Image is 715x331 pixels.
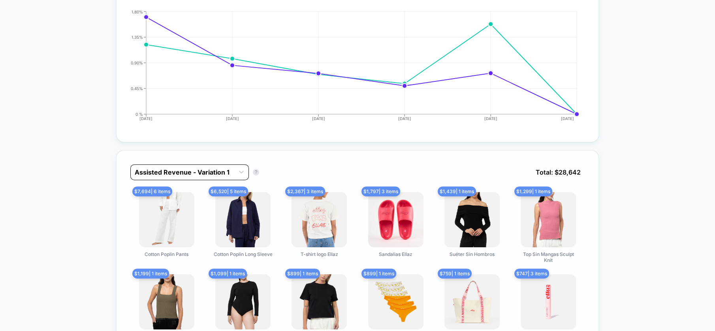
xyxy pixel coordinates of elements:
div: CONVERSION_RATE [122,9,577,128]
span: $ 7,694 | 6 items [132,186,172,196]
button: ? [253,169,259,175]
img: Cotton Poplin Long Sleeve [215,192,271,247]
span: $ 1,299 | 1 items [514,186,552,196]
span: $ 899 | 1 items [361,269,396,278]
span: $ 2,367 | 3 items [285,186,325,196]
img: T-shirt logo Ellaz [292,192,347,247]
img: Regular Fit Cotton T-shirt [292,274,347,329]
img: Ellaz Maxi Tote Bag [444,274,500,329]
img: Top cuello Cuadrado Sculpt Knit [139,274,194,329]
tspan: [DATE] [484,116,497,121]
tspan: 1.35% [132,34,143,39]
tspan: [DATE] [561,116,574,121]
tspan: 0.45% [131,86,143,90]
span: Top Sin Mangas Sculpt Knit [519,251,578,264]
img: Sandalias Ellaz [368,192,423,247]
span: Suéter Sin Hombros [450,251,495,264]
span: Cotton Poplin Long Sleeve [213,251,272,264]
tspan: [DATE] [312,116,325,121]
img: Top Sin Mangas Sculpt Knit [521,192,576,247]
tspan: [DATE] [226,116,239,121]
span: Sandalias Ellaz [379,251,412,264]
img: Bodysuit Contour de manga larga [215,274,271,329]
img: Hair Stick [521,274,576,329]
tspan: 0 % [135,111,143,116]
span: $ 6,520 | 5 items [209,186,248,196]
span: $ 747 | 3 items [514,269,549,278]
tspan: 1.80% [132,9,143,14]
span: $ 1,797 | 3 items [361,186,400,196]
span: Total: $ 28,642 [532,164,585,180]
span: $ 899 | 1 items [285,269,320,278]
span: T-shirt logo Ellaz [301,251,338,264]
tspan: [DATE] [398,116,411,121]
span: $ 1,199 | 1 items [132,269,169,278]
span: $ 1,439 | 1 items [438,186,476,196]
tspan: [DATE] [139,116,152,121]
img: Suéter Sin Hombros [444,192,500,247]
span: $ 1,099 | 1 items [209,269,247,278]
tspan: 0.90% [131,60,143,65]
img: Cotton Poplin Pants [139,192,194,247]
span: $ 759 | 1 items [438,269,472,278]
span: Cotton Poplin Pants [145,251,188,264]
img: SET | Tanga Seamless (6 Piezas) [368,274,423,329]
